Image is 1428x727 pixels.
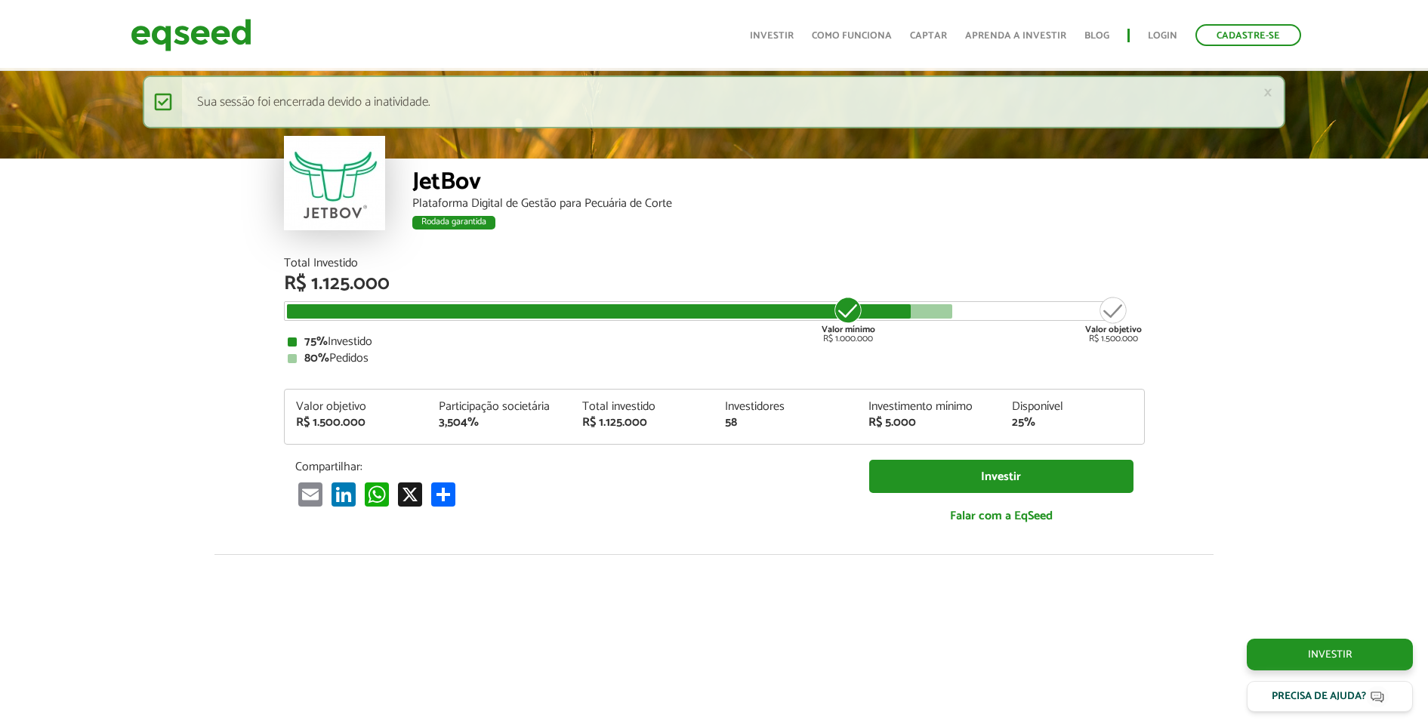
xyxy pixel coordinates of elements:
a: LinkedIn [328,482,359,507]
strong: 75% [304,331,328,352]
a: Captar [910,31,947,41]
a: Investir [869,460,1133,494]
div: Rodada garantida [412,216,495,229]
div: Disponível [1012,401,1133,413]
strong: 80% [304,348,329,368]
a: Login [1148,31,1177,41]
div: R$ 5.000 [868,417,989,429]
a: Email [295,482,325,507]
a: Como funciona [812,31,892,41]
a: Falar com a EqSeed [869,501,1133,531]
img: EqSeed [131,15,251,55]
div: Pedidos [288,353,1141,365]
div: Investimento mínimo [868,401,989,413]
strong: Valor objetivo [1085,322,1142,337]
a: Investir [1247,639,1413,670]
div: Investidores [725,401,846,413]
p: Compartilhar: [295,460,847,474]
div: 58 [725,417,846,429]
div: 3,504% [439,417,560,429]
div: Participação societária [439,401,560,413]
div: Total investido [582,401,703,413]
a: X [395,482,425,507]
strong: Valor mínimo [822,322,875,337]
div: JetBov [412,170,1145,198]
a: × [1263,85,1272,100]
div: Valor objetivo [296,401,417,413]
div: Sua sessão foi encerrada devido a inatividade. [143,75,1285,128]
div: Total Investido [284,257,1145,270]
a: WhatsApp [362,482,392,507]
a: Investir [750,31,794,41]
a: Aprenda a investir [965,31,1066,41]
div: R$ 1.125.000 [582,417,703,429]
div: R$ 1.500.000 [296,417,417,429]
div: 25% [1012,417,1133,429]
a: Compartilhar [428,482,458,507]
div: Investido [288,336,1141,348]
div: R$ 1.125.000 [284,274,1145,294]
div: R$ 1.000.000 [820,295,877,343]
a: Cadastre-se [1195,24,1301,46]
div: R$ 1.500.000 [1085,295,1142,343]
div: Plataforma Digital de Gestão para Pecuária de Corte [412,198,1145,210]
a: Blog [1084,31,1109,41]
